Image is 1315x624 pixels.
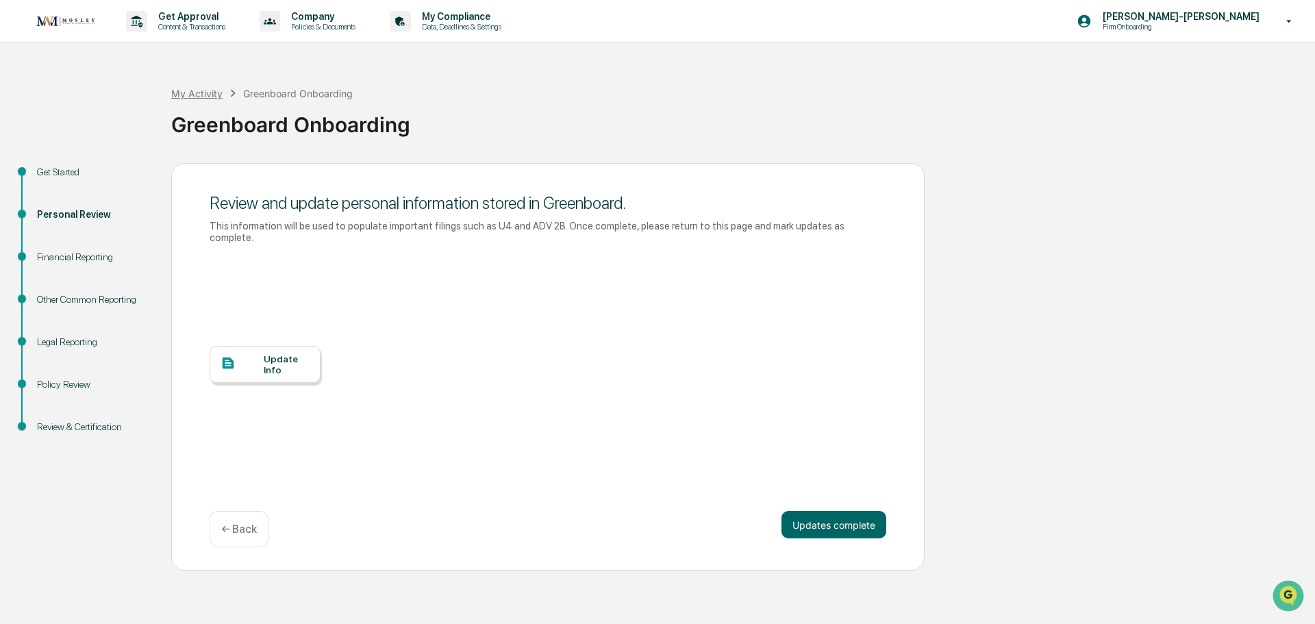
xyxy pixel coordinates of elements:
div: Update Info [264,353,310,375]
div: 🔎 [14,200,25,211]
p: Policies & Documents [280,22,362,32]
p: ← Back [221,523,257,536]
a: 🔎Data Lookup [8,193,92,218]
div: 🗄️ [99,174,110,185]
iframe: Open customer support [1271,579,1308,616]
div: Greenboard Onboarding [171,101,1308,137]
a: Powered byPylon [97,232,166,242]
span: Preclearance [27,173,88,186]
img: logo [33,12,99,30]
div: Policy Review [37,377,149,392]
p: Firm Onboarding [1092,22,1226,32]
span: Data Lookup [27,199,86,212]
div: Greenboard Onboarding [243,88,353,99]
a: 🗄️Attestations [94,167,175,192]
p: Content & Transactions [147,22,232,32]
div: This information will be used to populate important filings such as U4 and ADV 2B. Once complete,... [210,220,886,243]
div: Review and update personal information stored in Greenboard. [210,193,886,213]
p: [PERSON_NAME]-[PERSON_NAME] [1092,11,1266,22]
span: Attestations [113,173,170,186]
div: Review & Certification [37,420,149,434]
span: Pylon [136,232,166,242]
a: 🖐️Preclearance [8,167,94,192]
button: Updates complete [781,511,886,538]
div: 🖐️ [14,174,25,185]
div: Other Common Reporting [37,292,149,307]
div: Get Started [37,165,149,179]
p: Data, Deadlines & Settings [411,22,508,32]
img: 1746055101610-c473b297-6a78-478c-a979-82029cc54cd1 [14,105,38,129]
p: How can we help? [14,29,249,51]
p: Company [280,11,362,22]
div: We're available if you need us! [47,118,173,129]
p: My Compliance [411,11,508,22]
div: Financial Reporting [37,250,149,264]
div: Legal Reporting [37,335,149,349]
div: My Activity [171,88,223,99]
div: Personal Review [37,208,149,222]
p: Get Approval [147,11,232,22]
button: Start new chat [233,109,249,125]
div: Start new chat [47,105,225,118]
